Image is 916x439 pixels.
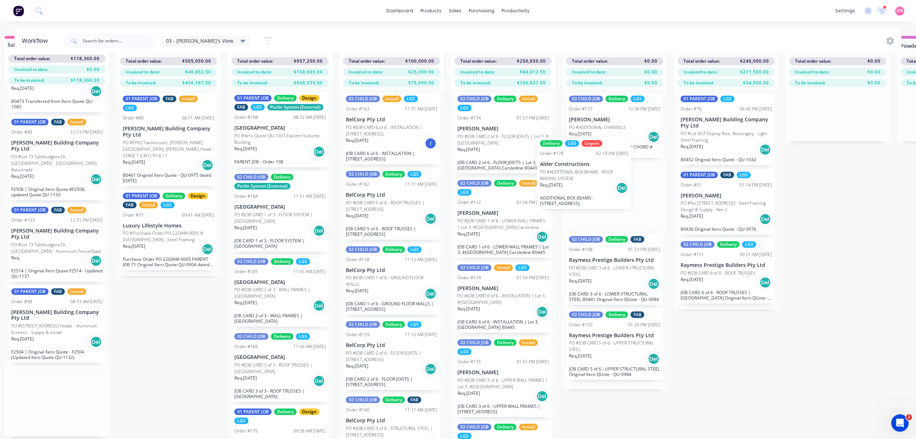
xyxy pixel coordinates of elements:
[683,58,720,64] span: Total order value:
[445,5,465,16] div: sales
[891,414,909,432] iframe: Intercom live chat
[166,37,233,45] span: 03 - [PERSON_NAME]'s View
[14,66,49,73] span: Invoiced to date:
[572,58,608,64] span: Total order value:
[87,66,100,73] span: $0.00
[867,58,881,64] span: $0.00
[349,80,379,86] span: To be invoiced:
[83,34,154,48] input: Search for orders...
[683,80,714,86] span: To be invoiced:
[405,58,434,64] span: $100,000.00
[465,5,498,16] div: purchasing
[237,69,272,75] span: Invoiced to date:
[408,80,434,86] span: $75,000.00
[460,69,495,75] span: Invoiced to date:
[867,69,881,75] span: $0.00
[22,37,51,45] div: Workflow
[349,58,385,64] span: Total order value:
[572,80,602,86] span: To be invoiced:
[795,69,829,75] span: Invoiced to date:
[126,80,156,86] span: To be invoiced:
[126,58,162,64] span: Total order value:
[795,58,831,64] span: Total order value:
[185,69,211,75] span: $48,862.50
[644,69,657,75] span: $0.00
[71,55,100,62] span: $118,360.00
[294,58,323,64] span: $957,200.00
[743,80,769,86] span: $34,500.00
[517,58,546,64] span: $250,850.00
[182,58,211,64] span: $505,050.00
[408,69,434,75] span: $25,000.00
[126,69,160,75] span: Invoiced to date:
[14,77,45,84] span: To be invoiced:
[644,58,657,64] span: $0.00
[867,80,881,86] span: $0.00
[906,414,912,420] span: 2
[71,77,100,84] span: $118,360.00
[897,8,903,14] span: DN
[417,5,445,16] div: products
[383,5,417,16] a: dashboard
[740,69,769,75] span: $211,500.00
[14,55,50,62] span: Total order value:
[460,58,497,64] span: Total order value:
[237,58,273,64] span: Total order value:
[795,80,825,86] span: To be invoiced:
[572,69,606,75] span: Invoiced to date:
[460,80,491,86] span: To be invoiced:
[294,80,323,86] span: $848,535.00
[520,69,546,75] span: $84,012.50
[517,80,546,86] span: $166,837.50
[237,80,268,86] span: To be invoiced:
[740,58,769,64] span: $246,000.00
[683,69,718,75] span: Invoiced to date:
[294,69,323,75] span: $108,665.00
[349,69,383,75] span: Invoiced to date:
[832,5,859,16] div: settings
[644,80,657,86] span: $0.00
[498,5,533,16] div: productivity
[182,80,211,86] span: $456,187.50
[13,5,24,16] img: Factory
